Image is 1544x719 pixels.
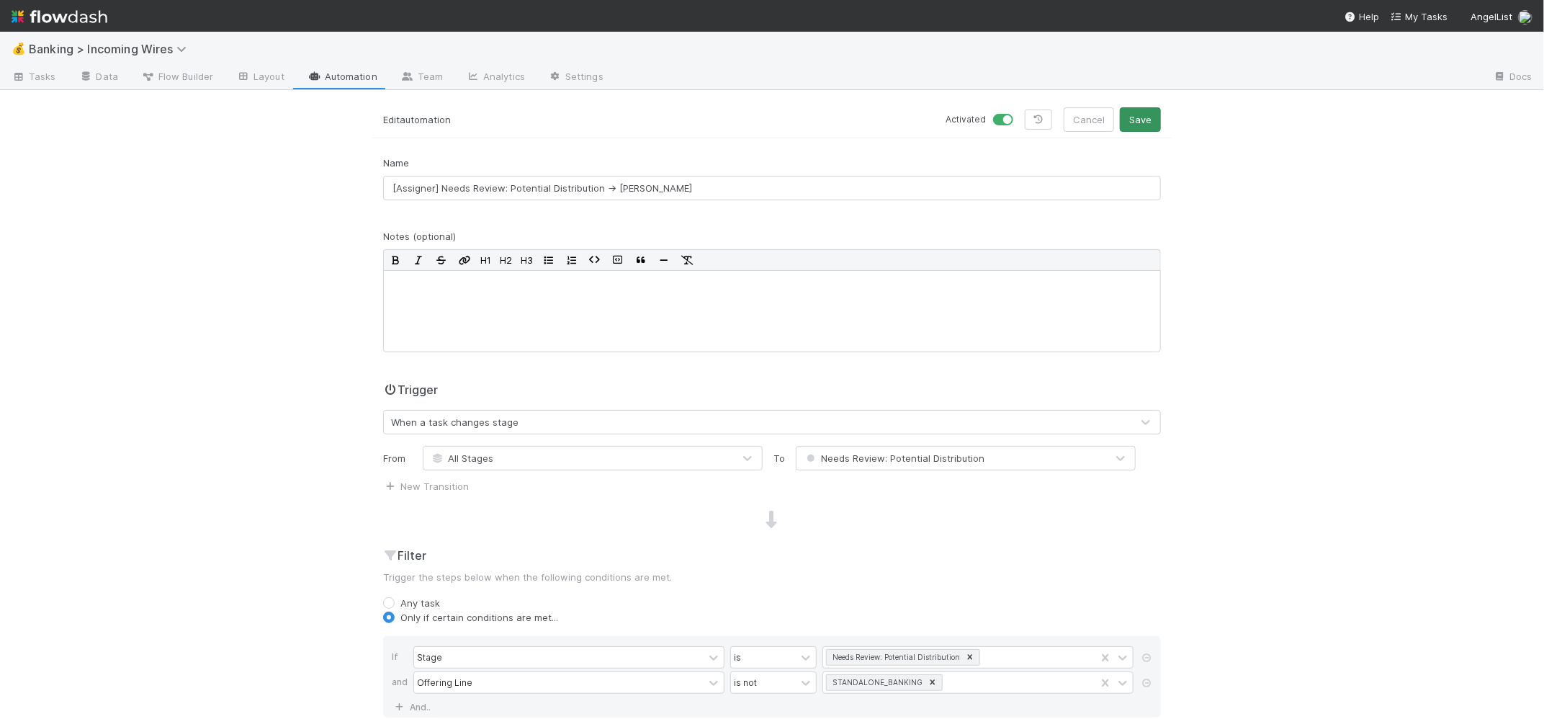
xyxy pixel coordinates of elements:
h2: Filter [383,547,1161,564]
div: When a task changes stage [391,415,519,429]
a: Data [68,66,130,89]
button: Strikethrough [430,250,453,270]
button: H1 [476,250,495,270]
span: 💰 [12,43,26,55]
a: And.. [392,697,437,718]
a: Layout [225,66,296,89]
button: Remove Format [675,250,699,270]
label: Any task [400,596,440,610]
button: Code [583,250,606,270]
a: New Transition [383,481,469,492]
div: Needs Review: Potential Distribution [828,650,962,665]
p: Edit automation [383,109,761,131]
a: Team [389,66,454,89]
span: AngelList [1471,11,1512,22]
span: My Tasks [1391,11,1447,22]
div: Help [1345,9,1379,24]
button: H3 [516,250,537,270]
div: If [392,646,413,671]
span: Tasks [12,69,56,84]
div: STANDALONE_BANKING [828,675,925,690]
div: From [372,446,423,470]
a: My Tasks [1391,9,1447,24]
label: Notes (optional) [383,229,456,244]
div: Offering Line [417,676,472,689]
small: Activated [946,113,986,126]
img: logo-inverted-e16ddd16eac7371096b0.svg [12,4,107,29]
button: Italic [407,250,430,270]
button: Horizontal Rule [652,250,675,270]
a: Settings [537,66,615,89]
button: Save [1120,107,1161,132]
a: Analytics [454,66,537,89]
label: Name [383,156,409,170]
button: Bullet List [537,250,560,270]
span: Flow Builder [141,69,213,84]
a: Automation [296,66,389,89]
button: Cancel [1064,107,1114,132]
button: Bold [384,250,407,270]
div: and [392,671,413,697]
label: Only if certain conditions are met... [400,610,558,625]
div: Stage [417,651,442,664]
a: Docs [1481,66,1544,89]
span: All Stages [431,452,493,464]
p: Trigger the steps below when the following conditions are met. [383,570,1161,584]
button: Code Block [606,250,629,270]
img: avatar_c6c9a18c-a1dc-4048-8eac-219674057138.png [1518,10,1532,24]
span: Banking > Incoming Wires [29,42,194,56]
a: Flow Builder [130,66,225,89]
button: Ordered List [560,250,583,270]
div: To [763,446,796,470]
div: is [734,651,741,664]
button: H2 [495,250,516,270]
button: Blockquote [629,250,652,270]
h2: Trigger [383,381,438,398]
button: Edit Link [453,250,476,270]
span: Needs Review: Potential Distribution [804,452,984,464]
div: is not [734,676,757,689]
